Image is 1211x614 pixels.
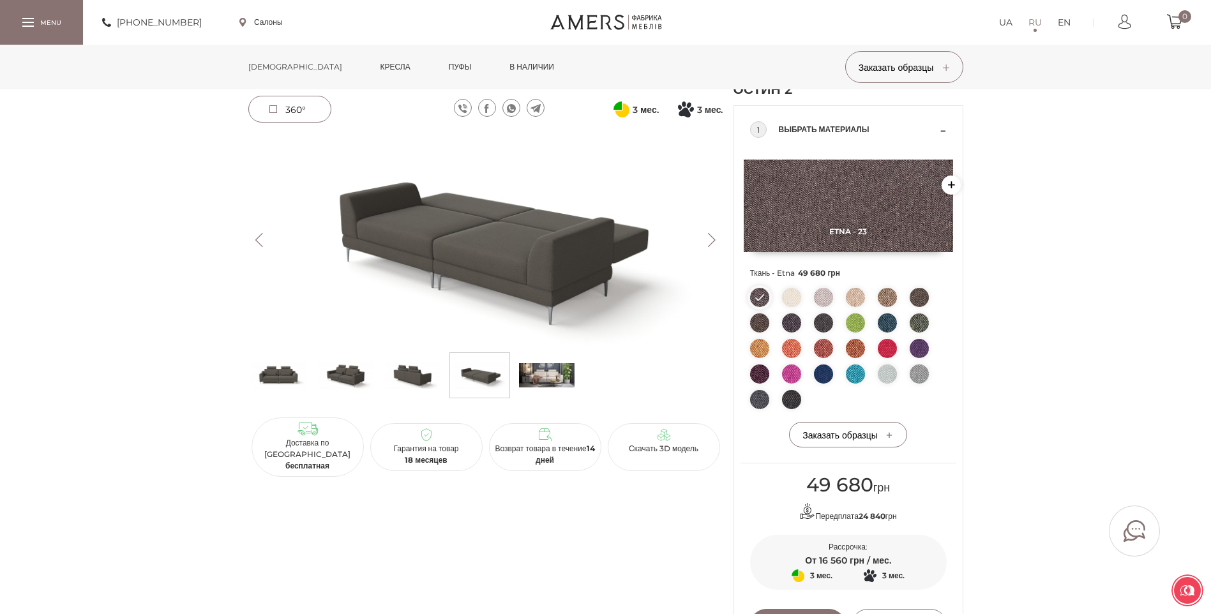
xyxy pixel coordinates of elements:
span: Заказать образцы [802,430,894,441]
svg: Оплата частями от ПриватБанка [613,101,629,117]
span: Etna - 23 [744,227,953,236]
span: 3 мес. [810,568,832,583]
a: RU [1028,15,1042,30]
img: s_ [519,356,575,394]
a: в наличии [500,45,564,89]
a: viber [454,99,472,117]
span: грн [806,481,891,495]
b: 14 дней [536,444,595,465]
button: Заказать образцы [845,51,963,83]
b: 18 месяцев [405,455,448,465]
a: 360° [248,96,331,123]
a: telegram [527,99,545,117]
a: Пуфы [439,45,481,89]
img: Etna - 23 [744,160,953,252]
img: Прямой диван ОСТИН 2 s-0 [251,356,306,394]
p: Гарантия на товар [375,443,478,466]
span: грн / мес. [850,555,891,566]
div: 1 [750,121,767,138]
p: Возврат товара в течение [494,443,596,466]
a: facebook [478,99,496,117]
img: Прямой диван ОСТИН 2 s-3 [452,356,508,394]
a: Салоны [239,17,283,28]
span: 3 мес. [697,102,723,117]
a: UA [999,15,1012,30]
span: 0 [1178,10,1191,23]
span: 49 680 [806,473,873,497]
p: Рассрочка: [750,541,947,553]
span: 360° [285,104,306,116]
img: Прямой диван ОСТИН 2 s-1 [318,356,373,394]
a: EN [1058,15,1071,30]
a: [PHONE_NUMBER] [102,15,202,30]
p: Скачать 3D модель [613,443,715,454]
button: Заказать образцы [789,422,907,447]
span: 16 560 [819,555,847,566]
button: Next [701,233,723,247]
a: [DEMOGRAPHIC_DATA] [239,45,352,89]
b: 24 840 [859,511,885,521]
span: 3 мес. [882,568,905,583]
span: Выбрать материалы [779,122,937,137]
img: Прямой диван ОСТИН 2 -3 [248,134,723,346]
span: 3 мес. [633,102,659,117]
span: От [805,555,816,566]
span: Заказать образцы [859,62,950,73]
a: Кресла [371,45,420,89]
p: Доставка по [GEOGRAPHIC_DATA] [257,437,359,472]
span: 49 680 грн [798,268,840,278]
b: бесплатная [285,461,329,470]
svg: Покупка частями от монобанк [678,101,694,117]
p: Передплата грн [750,503,947,522]
button: Previous [248,233,271,247]
span: Ткань - Etna [750,265,947,281]
img: Прямой диван ОСТИН 2 s-2 [385,356,440,394]
a: whatsapp [502,99,520,117]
